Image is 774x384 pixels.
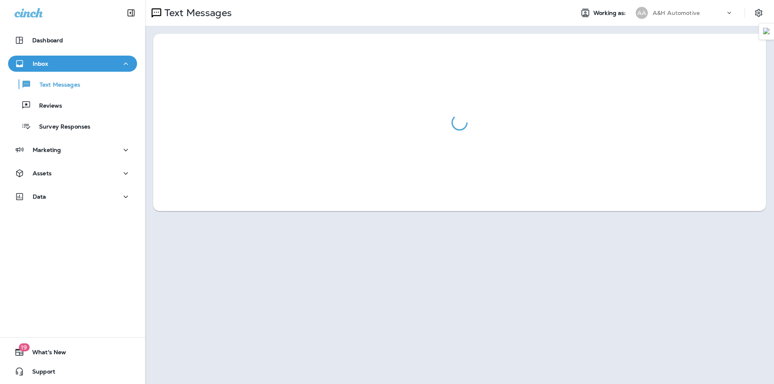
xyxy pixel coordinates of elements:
button: Survey Responses [8,118,137,135]
button: Dashboard [8,32,137,48]
button: Settings [751,6,766,20]
img: Detect Auto [763,28,770,35]
p: Survey Responses [31,123,90,131]
button: Reviews [8,97,137,114]
p: Marketing [33,147,61,153]
span: 19 [19,343,29,351]
button: Data [8,189,137,205]
button: Assets [8,165,137,181]
div: AA [636,7,648,19]
p: Assets [33,170,52,176]
p: Text Messages [161,7,232,19]
p: Data [33,193,46,200]
p: A&H Automotive [653,10,700,16]
button: Text Messages [8,76,137,93]
button: Collapse Sidebar [120,5,142,21]
button: 19What's New [8,344,137,360]
span: What's New [24,349,66,359]
button: Marketing [8,142,137,158]
span: Support [24,368,55,378]
p: Text Messages [31,81,80,89]
button: Support [8,363,137,380]
p: Inbox [33,60,48,67]
button: Inbox [8,56,137,72]
span: Working as: [593,10,628,17]
p: Reviews [31,102,62,110]
p: Dashboard [32,37,63,44]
